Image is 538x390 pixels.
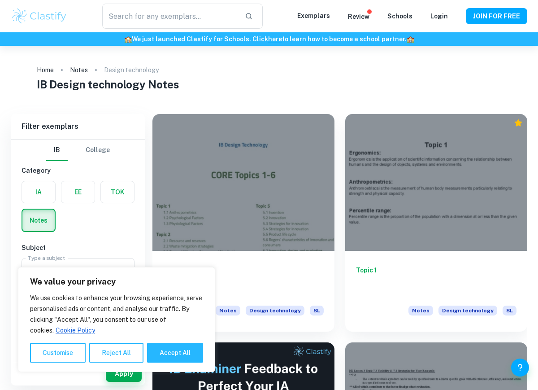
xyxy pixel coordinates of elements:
span: SL [310,306,324,316]
button: Notes [22,210,55,231]
h6: We just launched Clastify for Schools. Click to learn how to become a school partner. [2,34,536,44]
span: 🏫 [124,35,132,43]
h1: IB Design technology Notes [37,76,502,92]
h6: Category [22,166,134,175]
button: JOIN FOR FREE [466,8,527,24]
button: IA [22,181,55,203]
h6: Topic 1 [356,265,516,295]
span: Design technology [438,306,497,316]
a: Notes [70,64,88,76]
button: College [86,140,110,161]
h6: DT notes - topic 1 [163,265,324,295]
button: Reject All [89,343,143,363]
span: Notes [408,306,433,316]
span: Notes [216,306,240,316]
p: Exemplars [297,11,330,21]
a: Home [37,64,54,76]
a: here [268,35,282,43]
button: Help and Feedback [511,359,529,377]
h6: Filter exemplars [11,114,145,139]
button: TOK [101,181,134,203]
p: Review [348,12,369,22]
button: Accept All [147,343,203,363]
p: Design technology [104,65,159,75]
button: IB [46,140,68,161]
div: We value your privacy [18,267,215,372]
a: Topic 1NotesDesign technologySL [345,114,527,332]
span: SL [503,306,516,316]
span: Design technology [246,306,304,316]
h6: Subject [22,243,134,253]
div: Premium [514,118,523,127]
button: Customise [30,343,86,363]
a: Schools [387,13,412,20]
a: Login [430,13,448,20]
span: 🏫 [407,35,414,43]
div: Filter type choice [46,140,110,161]
label: Type a subject [28,254,65,262]
button: EE [61,181,95,203]
button: Apply [106,366,142,382]
p: We use cookies to enhance your browsing experience, serve personalised ads or content, and analys... [30,293,203,336]
input: Search for any exemplars... [102,4,238,29]
a: DT notes - topic 1NotesDesign technologySL [152,114,334,332]
img: Clastify logo [11,7,68,25]
button: Open [119,264,131,277]
a: Cookie Policy [55,326,95,334]
p: We value your privacy [30,276,203,287]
